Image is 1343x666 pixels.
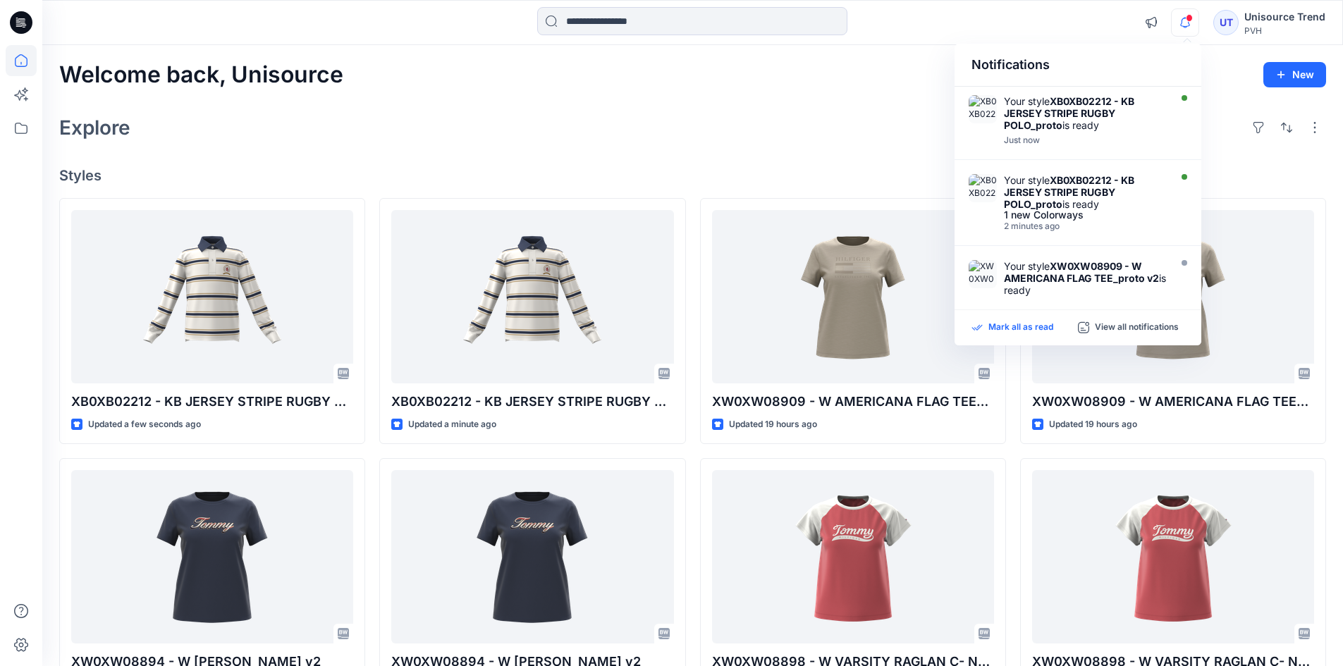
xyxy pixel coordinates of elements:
div: Unisource Trend [1244,8,1325,25]
div: Your style is ready [1004,95,1166,131]
div: UT [1213,10,1239,35]
div: PVH [1244,25,1325,36]
img: XB0XB02212 - KB JERSEY STRIPE RUGBY POLO_proto [969,95,997,123]
p: Updated 19 hours ago [1049,417,1137,432]
p: XB0XB02212 - KB JERSEY STRIPE RUGBY POLO_proto [391,392,673,412]
a: XW0XW08898 - W VARSITY RAGLAN C- NK SS TEE_fit [712,470,994,644]
p: Updated 19 hours ago [729,417,817,432]
p: Updated a minute ago [408,417,496,432]
p: Mark all as read [988,321,1053,334]
div: 1 new Colorways [1004,210,1166,220]
img: XB0XB02212 - KB JERSEY STRIPE RUGBY POLO_proto [969,174,997,202]
strong: XB0XB02212 - KB JERSEY STRIPE RUGBY POLO_proto [1004,95,1134,131]
div: Tuesday, October 07, 2025 14:54 [1004,221,1166,231]
strong: XW0XW08909 - W AMERICANA FLAG TEE_proto v2 [1004,260,1159,284]
strong: XB0XB02212 - KB JERSEY STRIPE RUGBY POLO_proto [1004,174,1134,210]
h2: Explore [59,116,130,139]
a: XW0XW08894 - W SAMMY TEE_proto v2 [71,470,353,644]
div: Notifications [955,44,1201,87]
div: Your style is ready [1004,174,1166,210]
div: Tuesday, October 07, 2025 14:55 [1004,135,1166,145]
p: XW0XW08909 - W AMERICANA FLAG TEE_proto v2 [712,392,994,412]
p: XW0XW08909 - W AMERICANA FLAG TEE_proto v2 [1032,392,1314,412]
button: New [1263,62,1326,87]
div: Your style is ready [1004,260,1166,296]
a: XB0XB02212 - KB JERSEY STRIPE RUGBY POLO_proto [71,210,353,384]
h4: Styles [59,167,1326,184]
a: XB0XB02212 - KB JERSEY STRIPE RUGBY POLO_proto [391,210,673,384]
a: XW0XW08898 - W VARSITY RAGLAN C- NK SS TEE_fit [1032,470,1314,644]
p: View all notifications [1095,321,1179,334]
h2: Welcome back, Unisource [59,62,343,88]
img: XW0XW08909 - W AMERICANA FLAG TEE_proto v2 [969,260,997,288]
p: Updated a few seconds ago [88,417,201,432]
p: XB0XB02212 - KB JERSEY STRIPE RUGBY POLO_proto [71,392,353,412]
a: XW0XW08909 - W AMERICANA FLAG TEE_proto v2 [712,210,994,384]
a: XW0XW08894 - W SAMMY TEE_proto v2 [391,470,673,644]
